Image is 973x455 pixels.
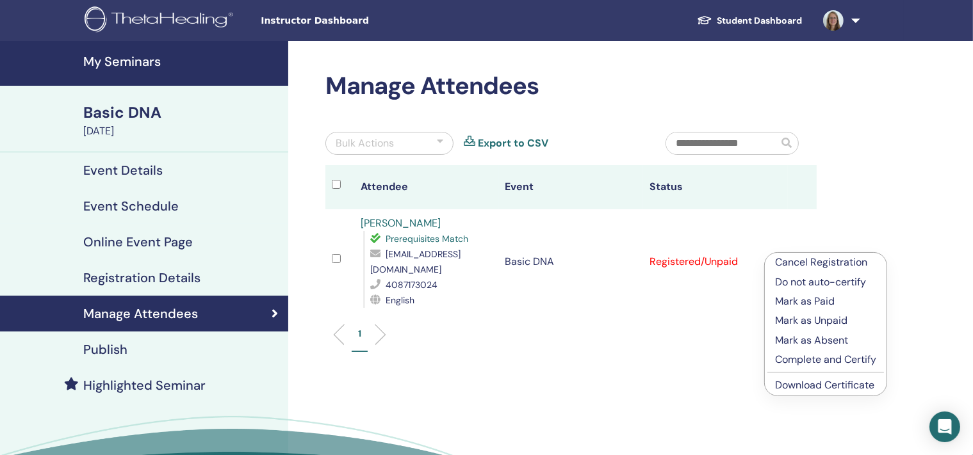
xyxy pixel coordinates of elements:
img: graduation-cap-white.svg [697,15,712,26]
td: Basic DNA [499,209,643,314]
a: Export to CSV [478,136,548,151]
a: Basic DNA[DATE] [76,102,288,139]
h4: Event Details [83,163,163,178]
h4: Registration Details [83,270,200,285]
div: Bulk Actions [336,136,394,151]
span: Instructor Dashboard [261,14,453,28]
p: 1 [358,327,361,340]
h4: Event Schedule [83,198,179,214]
h4: Highlighted Seminar [83,378,206,393]
p: Mark as Absent [775,333,876,348]
div: [DATE] [83,124,281,139]
img: default.jpg [823,10,844,31]
p: Complete and Certify [775,352,876,367]
span: [EMAIL_ADDRESS][DOMAIN_NAME] [370,248,461,275]
p: Do not auto-certify [775,275,876,290]
h4: My Seminars [83,54,281,69]
th: Status [643,165,787,209]
h4: Online Event Page [83,234,193,250]
a: Download Certificate [775,378,874,392]
div: Open Intercom Messenger [929,411,960,442]
p: Cancel Registration [775,255,876,270]
img: logo.png [85,6,238,35]
th: Event [499,165,643,209]
h2: Manage Attendees [325,72,817,101]
p: Mark as Paid [775,294,876,309]
a: [PERSON_NAME] [361,216,441,230]
h4: Manage Attendees [83,306,198,321]
span: English [386,294,414,306]
div: Basic DNA [83,102,281,124]
span: 4087173024 [386,279,437,291]
h4: Publish [83,342,127,357]
span: Prerequisites Match [386,233,468,244]
p: Mark as Unpaid [775,313,876,328]
a: Student Dashboard [687,9,813,33]
th: Attendee [354,165,498,209]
